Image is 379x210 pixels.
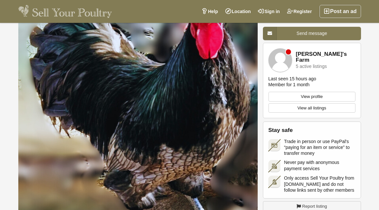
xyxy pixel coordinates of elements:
[302,203,327,210] span: Report listing
[319,5,361,18] a: Post an ad
[284,5,316,18] a: Register
[268,127,355,134] h2: Stay safe
[286,49,291,55] div: Member is offline
[297,31,327,36] span: Send message
[284,175,355,193] span: Only access Sell Your Poultry from [DOMAIN_NAME] and do not follow links sent by other members
[198,5,221,18] a: Help
[263,27,361,40] a: Send message
[268,76,316,82] div: Last seen 15 hours ago
[268,92,355,102] a: View profile
[296,64,327,69] div: 5 active listings
[18,5,112,18] img: Sell Your Poultry
[268,48,292,72] img: Gracie's Farm
[284,159,355,171] span: Never pay with anonymous payment services
[254,5,284,18] a: Sign in
[222,5,254,18] a: Location
[268,103,355,113] a: View all listings
[296,51,355,63] a: [PERSON_NAME]'s Farm
[268,82,310,88] div: Member for 1 month
[284,138,355,156] span: Trade in person or use PayPal's “paying for an item or service” to transfer money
